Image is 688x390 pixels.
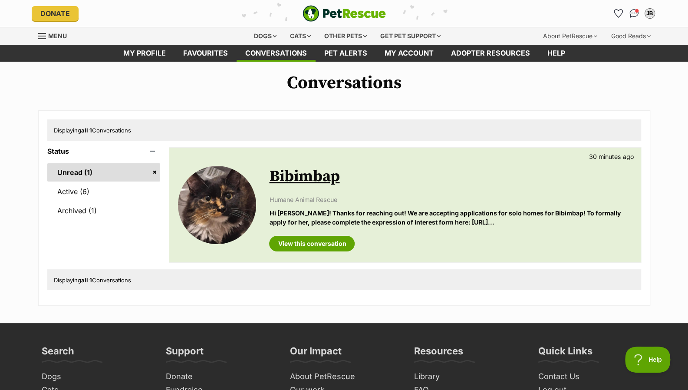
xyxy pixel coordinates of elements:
[38,27,73,43] a: Menu
[290,345,342,362] h3: Our Impact
[376,45,442,62] a: My account
[284,27,317,45] div: Cats
[612,7,657,20] ul: Account quick links
[627,7,641,20] a: Conversations
[174,45,237,62] a: Favourites
[411,370,526,383] a: Library
[605,27,657,45] div: Good Reads
[178,166,256,244] img: Bibimbap
[47,202,161,220] a: Archived (1)
[47,182,161,201] a: Active (6)
[537,27,603,45] div: About PetRescue
[237,45,316,62] a: conversations
[303,5,386,22] img: logo-e224e6f780fb5917bec1dbf3a21bbac754714ae5b6737aabdf751b685950b380.svg
[589,152,634,161] p: 30 minutes ago
[538,345,593,362] h3: Quick Links
[269,208,632,227] p: Hi [PERSON_NAME]! Thanks for reaching out! We are accepting applications for solo homes for Bibim...
[47,163,161,182] a: Unread (1)
[286,370,402,383] a: About PetRescue
[629,9,639,18] img: chat-41dd97257d64d25036548639549fe6c8038ab92f7586957e7f3b1b290dea8141.svg
[539,45,574,62] a: Help
[316,45,376,62] a: Pet alerts
[269,236,355,251] a: View this conversation
[269,195,632,204] p: Humane Animal Rescue
[42,345,74,362] h3: Search
[303,5,386,22] a: PetRescue
[643,7,657,20] button: My account
[54,277,131,284] span: Displaying Conversations
[414,345,463,362] h3: Resources
[48,32,67,40] span: Menu
[374,27,447,45] div: Get pet support
[269,167,339,186] a: Bibimbap
[162,370,278,383] a: Donate
[38,370,154,383] a: Dogs
[612,7,625,20] a: Favourites
[248,27,283,45] div: Dogs
[645,9,654,18] div: JB
[81,127,92,134] strong: all 1
[32,6,79,21] a: Donate
[442,45,539,62] a: Adopter resources
[166,345,204,362] h3: Support
[47,147,161,155] header: Status
[318,27,373,45] div: Other pets
[115,45,174,62] a: My profile
[625,347,671,373] iframe: Help Scout Beacon - Open
[535,370,650,383] a: Contact Us
[54,127,131,134] span: Displaying Conversations
[81,277,92,284] strong: all 1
